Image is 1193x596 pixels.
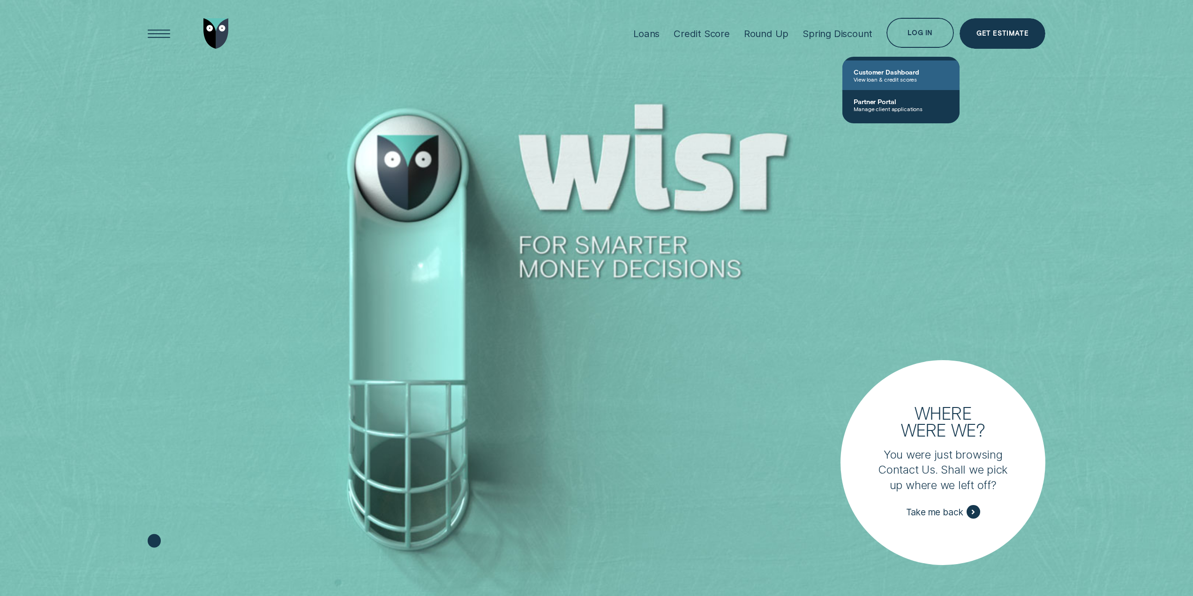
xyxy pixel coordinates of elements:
[893,405,992,438] h3: Where were we?
[674,28,730,39] div: Credit Score
[840,360,1045,565] a: Where were we?You were just browsing Contact Us. Shall we pick up where we left off?Take me back
[854,98,948,106] span: Partner Portal
[842,60,960,90] a: Customer DashboardView loan & credit scores
[144,18,174,49] button: Open Menu
[854,106,948,112] span: Manage client applications
[876,447,1011,493] p: You were just browsing Contact Us. Shall we pick up where we left off?
[633,28,660,39] div: Loans
[886,18,954,48] button: Log in
[906,506,963,518] span: Take me back
[854,68,948,76] span: Customer Dashboard
[203,18,229,49] img: Wisr
[744,28,788,39] div: Round Up
[960,18,1045,49] a: Get Estimate
[854,76,948,83] span: View loan & credit scores
[842,90,960,120] a: Partner PortalManage client applications
[803,28,872,39] div: Spring Discount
